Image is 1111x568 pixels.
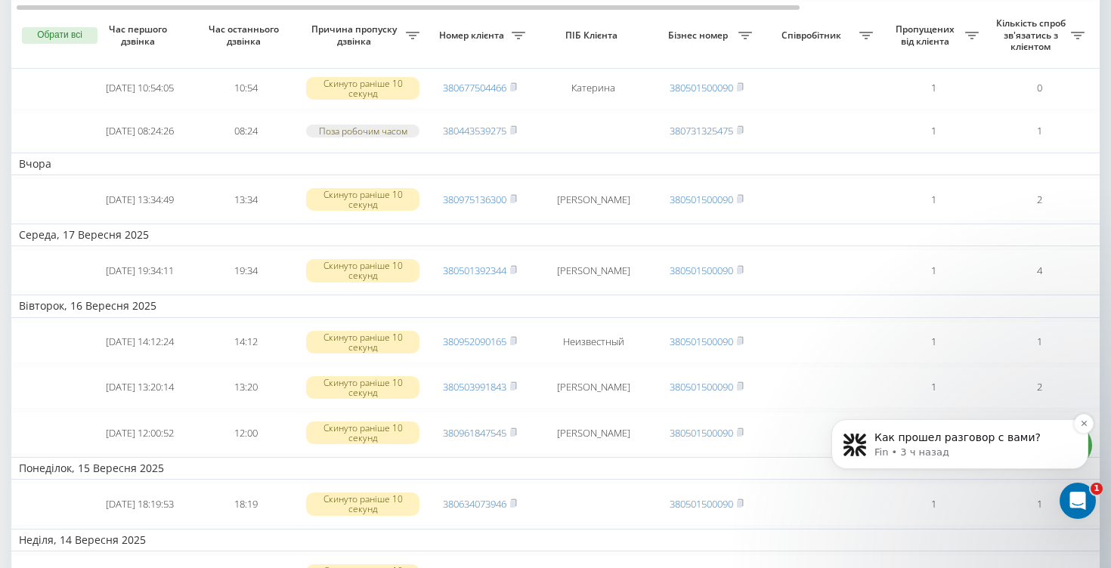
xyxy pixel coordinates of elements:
[205,23,286,47] span: Час останнього дзвінка
[670,124,733,137] a: 380731325475
[193,67,299,110] td: 10:54
[87,483,193,525] td: [DATE] 18:19:53
[87,321,193,363] td: [DATE] 14:12:24
[880,67,986,110] td: 1
[986,178,1092,221] td: 2
[443,81,506,94] a: 380677504466
[87,366,193,409] td: [DATE] 13:20:14
[193,412,299,454] td: 12:00
[306,23,406,47] span: Причина пропуску дзвінка
[87,67,193,110] td: [DATE] 10:54:05
[670,497,733,511] a: 380501500090
[306,188,419,211] div: Скинуто раніше 10 секунд
[193,249,299,292] td: 19:34
[533,412,654,454] td: [PERSON_NAME]
[265,56,285,76] button: Dismiss notification
[670,81,733,94] a: 380501500090
[880,321,986,363] td: 1
[986,67,1092,110] td: 0
[443,264,506,277] a: 380501392344
[23,61,280,111] div: message notification from Fin, 3 ч назад. Как прошел разговор с вами?
[809,358,1111,527] iframe: Intercom notifications сообщение
[99,23,181,47] span: Час першого дзвінка
[34,75,58,99] img: Profile image for Fin
[193,321,299,363] td: 14:12
[306,492,419,515] div: Скинуто раніше 10 секунд
[1091,483,1103,495] span: 1
[66,88,261,101] p: Message from Fin, sent 3 ч назад
[880,178,986,221] td: 1
[22,27,97,44] button: Обрати всі
[880,113,986,150] td: 1
[533,321,654,363] td: Неизвестный
[1060,483,1096,519] iframe: Intercom live chat
[306,125,419,137] div: Поза робочим часом
[888,23,965,47] span: Пропущених від клієнта
[87,178,193,221] td: [DATE] 13:34:49
[87,412,193,454] td: [DATE] 12:00:52
[306,331,419,353] div: Скинуто раніше 10 секунд
[880,249,986,292] td: 1
[443,193,506,206] a: 380975136300
[986,321,1092,363] td: 1
[443,124,506,137] a: 380443539275
[306,259,419,282] div: Скинуто раніше 10 секунд
[670,264,733,277] a: 380501500090
[193,113,299,150] td: 08:24
[443,426,506,440] a: 380961847545
[986,113,1092,150] td: 1
[87,113,193,150] td: [DATE] 08:24:26
[87,249,193,292] td: [DATE] 19:34:11
[193,178,299,221] td: 13:34
[767,29,859,42] span: Співробітник
[670,193,733,206] a: 380501500090
[193,366,299,409] td: 13:20
[443,497,506,511] a: 380634073946
[435,29,512,42] span: Номер клієнта
[443,335,506,348] a: 380952090165
[306,421,419,444] div: Скинуто раніше 10 секунд
[994,17,1071,53] span: Кількість спроб зв'язатись з клієнтом
[670,380,733,394] a: 380501500090
[670,426,733,440] a: 380501500090
[306,376,419,399] div: Скинуто раніше 10 секунд
[661,29,738,42] span: Бізнес номер
[670,335,733,348] a: 380501500090
[533,249,654,292] td: [PERSON_NAME]
[546,29,641,42] span: ПІБ Клієнта
[533,178,654,221] td: [PERSON_NAME]
[306,77,419,100] div: Скинуто раніше 10 секунд
[193,483,299,525] td: 18:19
[533,67,654,110] td: Катерина
[443,380,506,394] a: 380503991843
[986,249,1092,292] td: 4
[533,366,654,409] td: [PERSON_NAME]
[66,73,261,88] p: Как прошел разговор с вами?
